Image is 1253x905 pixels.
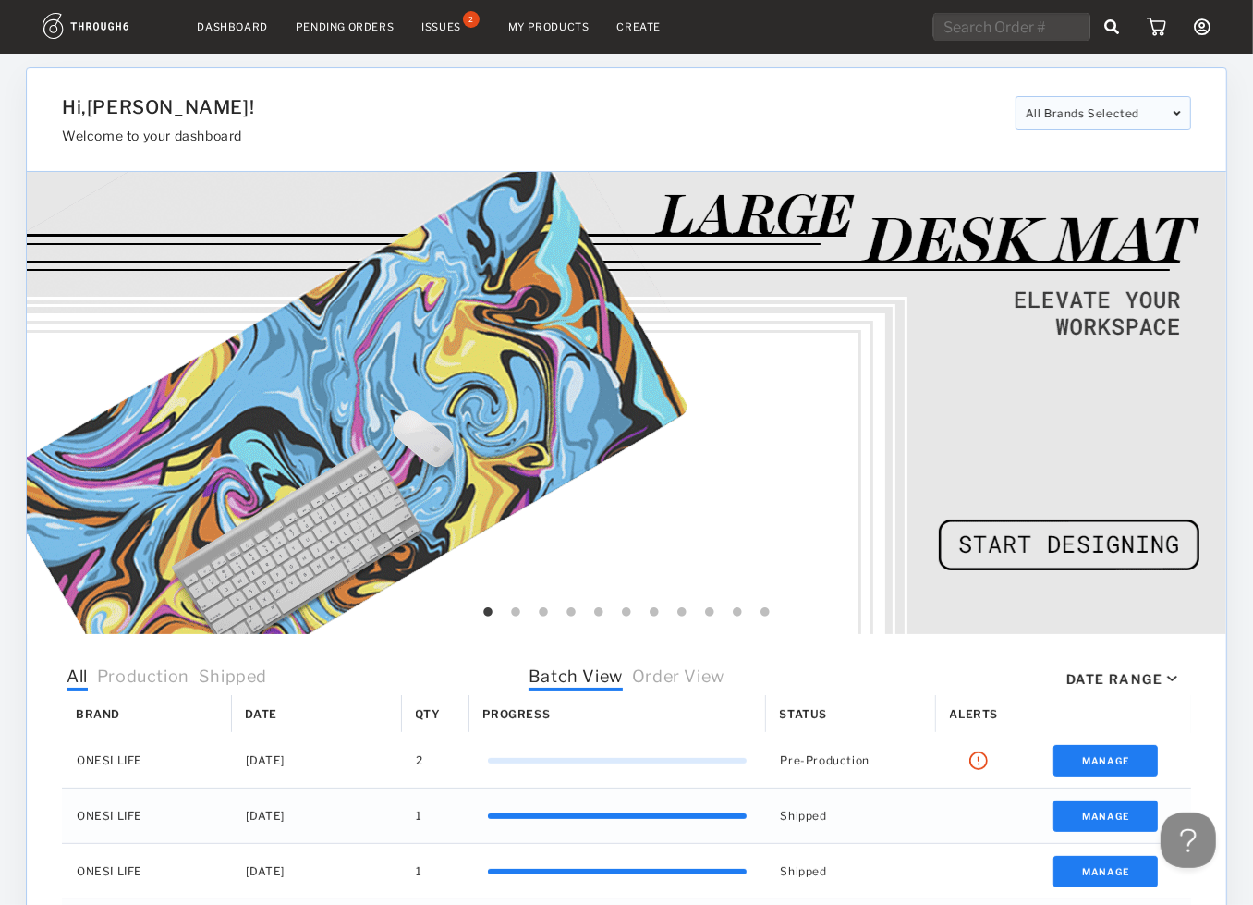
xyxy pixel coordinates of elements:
iframe: Toggle Customer Support [1161,813,1216,868]
a: Issues2 [421,18,481,35]
div: Shipped [766,789,936,843]
button: 4 [562,604,580,622]
span: 1 [417,804,423,828]
a: My Products [508,20,590,33]
button: 5 [590,604,608,622]
div: Issues [421,20,461,33]
img: logo.1c10ca64.svg [43,13,170,39]
div: [DATE] [232,733,402,788]
a: Dashboard [198,20,268,33]
button: 10 [728,604,747,622]
span: Brand [76,707,120,721]
button: 6 [617,604,636,622]
span: 2 [417,749,424,773]
img: 68b8b232-0003-4352-b7e2-3a53cc3ac4a2.gif [27,172,1226,634]
span: Status [780,707,828,721]
button: 7 [645,604,663,622]
span: Date [246,707,277,721]
div: Pre-Production [766,733,936,788]
div: [DATE] [232,789,402,843]
div: Press SPACE to select this row. [62,789,1191,844]
div: All Brands Selected [1016,96,1191,130]
span: 1 [417,860,423,884]
span: Progress [483,707,551,721]
div: Press SPACE to select this row. [62,844,1191,899]
span: Production [97,667,189,691]
div: 2 [463,11,480,28]
div: [DATE] [232,844,402,899]
button: 9 [700,604,719,622]
a: Pending Orders [296,20,394,33]
span: Order View [632,667,724,691]
div: Press SPACE to select this row. [62,733,1191,789]
h1: Hi, [PERSON_NAME] ! [62,96,1001,118]
img: icon_cart.dab5cea1.svg [1147,18,1166,36]
span: All [67,667,88,691]
span: Qty [416,707,441,721]
span: Alerts [950,707,999,721]
span: Batch View [529,667,623,691]
button: 11 [756,604,774,622]
a: Create [617,20,662,33]
button: 2 [506,604,525,622]
div: Shipped [766,844,936,899]
span: Shipped [199,667,267,691]
div: ONESI LIFE [62,789,232,843]
img: icon_caret_down_black.69fb8af9.svg [1167,676,1177,682]
button: 8 [673,604,691,622]
div: Date Range [1066,671,1162,687]
button: Manage [1053,745,1158,777]
div: ONESI LIFE [62,733,232,788]
input: Search Order # [933,13,1090,41]
h3: Welcome to your dashboard [62,128,1001,143]
div: ONESI LIFE [62,844,232,899]
button: 3 [534,604,553,622]
button: Manage [1053,856,1158,887]
button: 1 [479,604,497,622]
img: icon_warning_circle_exclamation_orange.7abe26e9.svg [969,752,988,770]
button: Manage [1053,801,1158,832]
